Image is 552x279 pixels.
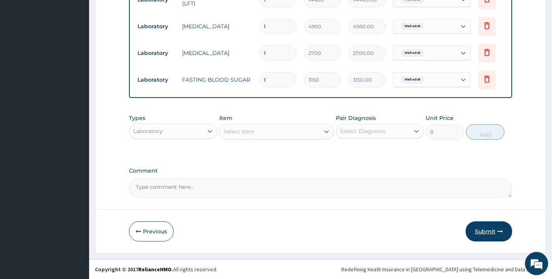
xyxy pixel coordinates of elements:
[95,266,173,273] strong: Copyright © 2017 .
[14,39,31,58] img: d_794563401_company_1708531726252_794563401
[129,115,145,122] label: Types
[134,19,178,34] td: Laboratory
[401,49,424,57] span: Well adult
[134,46,178,60] td: Laboratory
[134,73,178,87] td: Laboratory
[401,76,424,84] span: Well adult
[178,45,256,61] td: [MEDICAL_DATA]
[466,221,512,241] button: Submit
[178,19,256,34] td: [MEDICAL_DATA]
[40,43,130,53] div: Chat with us now
[224,128,255,135] div: Select Item
[45,88,107,166] span: We're online!
[133,127,163,135] div: Laboratory
[426,114,454,122] label: Unit Price
[129,221,174,241] button: Previous
[127,4,146,22] div: Minimize live chat window
[219,114,232,122] label: Item
[340,127,385,135] div: Select Diagnosis
[129,168,512,174] label: Comment
[89,259,552,279] footer: All rights reserved.
[336,114,376,122] label: Pair Diagnosis
[341,265,546,273] div: Redefining Heath Insurance in [GEOGRAPHIC_DATA] using Telemedicine and Data Science!
[138,266,172,273] a: RelianceHMO
[178,72,256,87] td: FASTING BLOOD SUGAR
[466,124,504,140] button: Add
[4,192,148,219] textarea: Type your message and hit 'Enter'
[401,22,424,30] span: Well adult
